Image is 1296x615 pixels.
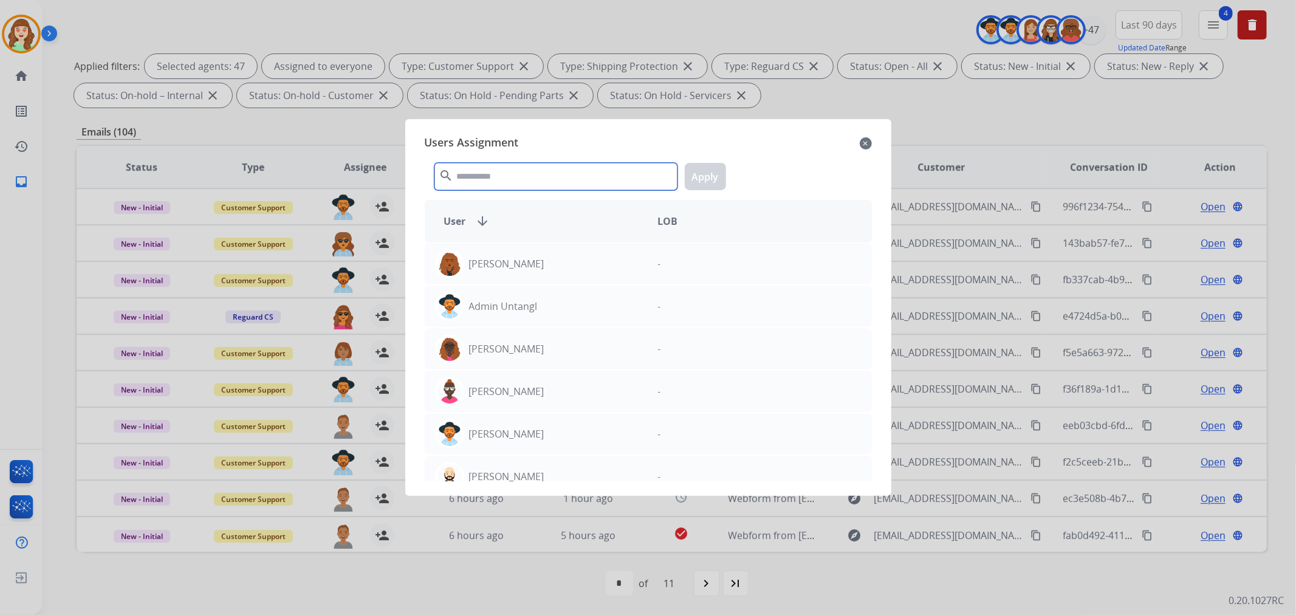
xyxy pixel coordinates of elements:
p: [PERSON_NAME] [469,342,544,356]
p: [PERSON_NAME] [469,384,544,399]
p: - [658,342,661,356]
p: - [658,299,661,314]
p: - [658,256,661,271]
p: [PERSON_NAME] [469,427,544,441]
p: - [658,384,661,399]
span: LOB [658,214,678,228]
mat-icon: search [439,168,454,183]
mat-icon: arrow_downward [476,214,490,228]
p: Admin Untangl [469,299,538,314]
div: User [434,214,648,228]
mat-icon: close [860,136,872,151]
p: - [658,469,661,484]
p: [PERSON_NAME] [469,256,544,271]
button: Apply [685,163,726,190]
p: [PERSON_NAME] [469,469,544,484]
p: - [658,427,661,441]
span: Users Assignment [425,134,519,153]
